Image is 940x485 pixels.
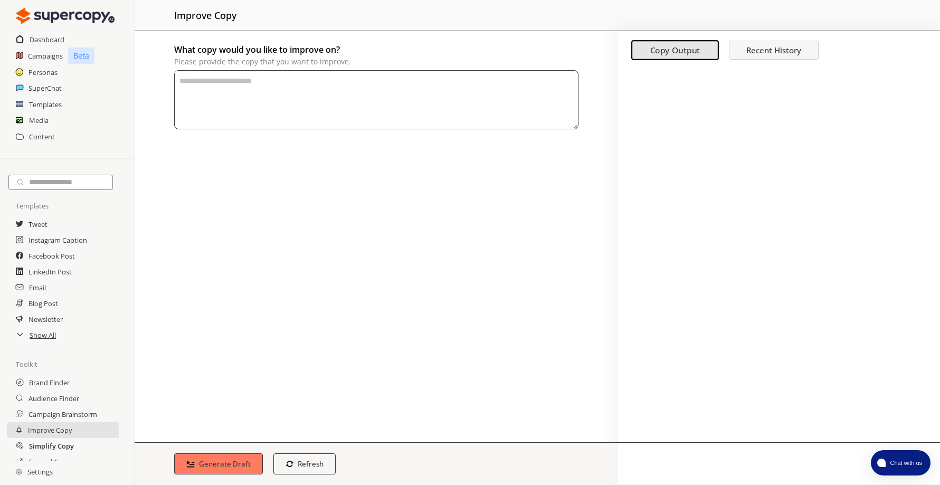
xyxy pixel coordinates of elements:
a: Simplify Copy [29,438,74,454]
button: Recent History [729,41,819,60]
a: Campaigns [28,48,63,64]
a: LinkedIn Post [29,264,72,280]
a: Personas [29,64,58,80]
a: Audience Finder [29,391,79,406]
a: Facebook Post [29,248,75,264]
a: Expand Copy [29,454,70,470]
a: Newsletter [29,311,63,327]
b: Generate Draft [199,459,251,469]
a: Brand Finder [29,375,70,391]
button: Generate Draft [174,453,263,474]
a: Instagram Caption [29,232,87,248]
img: Close [16,469,22,475]
p: Beta [68,47,94,64]
b: Recent History [746,45,801,55]
b: Refresh [298,459,324,469]
a: SuperChat [29,80,62,96]
h2: What copy would you like to improve on? [174,42,578,58]
img: Close [16,5,115,26]
a: Dashboard [30,32,64,47]
a: Blog Post [29,296,58,311]
button: Copy Output [631,41,719,61]
a: Content [29,129,55,145]
a: Templates [29,97,62,112]
span: Chat with us [886,459,924,467]
h2: improve copy [174,5,236,25]
a: Tweet [29,216,48,232]
a: Show All [30,327,56,343]
p: Please provide the copy that you want to improve. [174,58,578,66]
textarea: originalCopy-textarea [174,70,578,129]
a: Email [29,280,46,296]
a: Campaign Brainstorm [29,406,97,422]
b: Copy Output [650,45,700,56]
a: Improve Copy [28,422,72,438]
button: atlas-launcher [871,450,930,476]
a: Media [29,112,49,128]
button: Refresh [273,453,336,474]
